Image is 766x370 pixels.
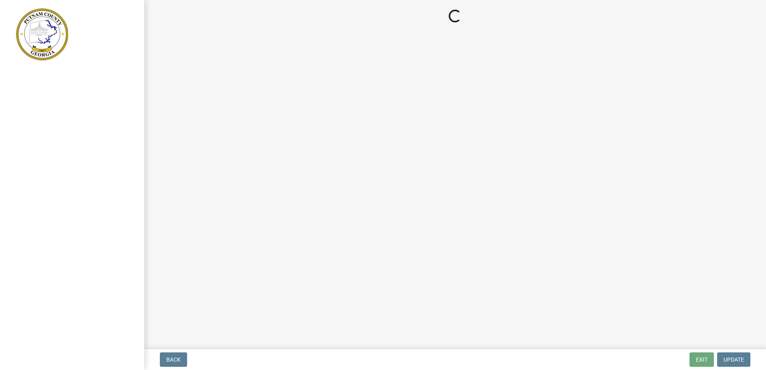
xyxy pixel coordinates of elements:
[689,352,714,367] button: Exit
[717,352,750,367] button: Update
[166,356,181,363] span: Back
[16,8,68,60] img: Putnam County, Georgia
[160,352,187,367] button: Back
[724,356,744,363] span: Update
